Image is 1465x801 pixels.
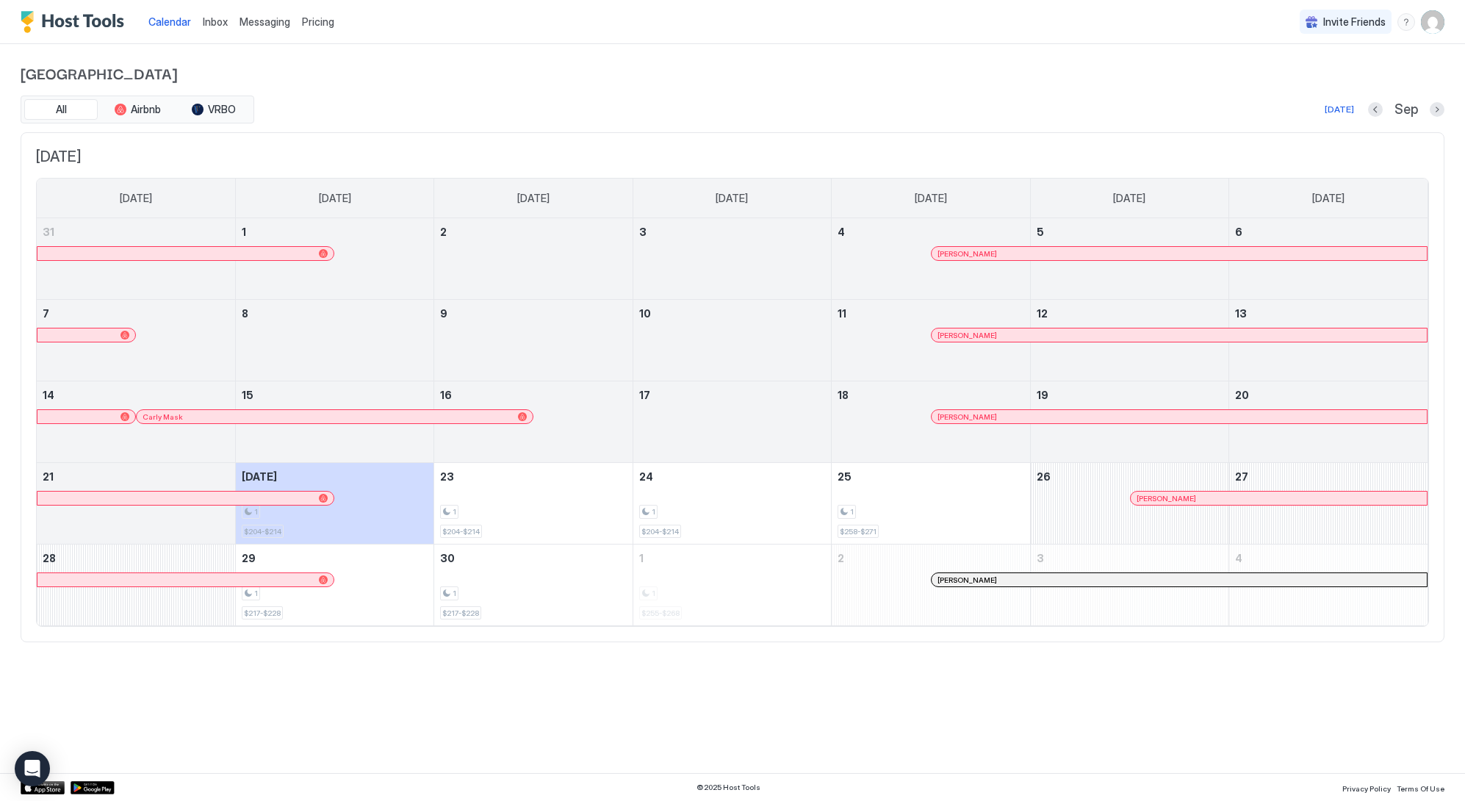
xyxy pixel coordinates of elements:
td: October 1, 2025 [633,545,831,626]
span: Privacy Policy [1342,784,1391,793]
span: 1 [850,507,854,517]
a: Friday [1098,179,1160,218]
span: 21 [43,470,54,483]
td: September 17, 2025 [633,381,831,463]
span: Messaging [240,15,290,28]
span: Airbnb [131,103,161,116]
a: September 20, 2025 [1229,381,1428,409]
span: [PERSON_NAME] [937,412,997,422]
a: September 6, 2025 [1229,218,1428,245]
a: September 23, 2025 [434,463,632,490]
td: September 21, 2025 [37,463,235,545]
div: [PERSON_NAME] [937,412,1421,422]
span: $204-$214 [641,527,679,536]
span: [DATE] [120,192,152,205]
span: 28 [43,552,56,564]
td: October 4, 2025 [1229,545,1428,626]
div: [PERSON_NAME] [937,575,1421,585]
a: September 16, 2025 [434,381,632,409]
span: 4 [838,226,845,238]
a: Messaging [240,14,290,29]
span: 30 [440,552,455,564]
span: 8 [242,307,248,320]
div: [PERSON_NAME] [937,249,1421,259]
a: September 26, 2025 [1031,463,1228,490]
div: tab-group [21,96,254,123]
td: September 23, 2025 [434,463,633,545]
div: [DATE] [1325,103,1354,116]
td: September 5, 2025 [1030,218,1228,300]
span: 12 [1037,307,1048,320]
a: September 27, 2025 [1229,463,1428,490]
span: 15 [242,389,253,401]
span: All [56,103,67,116]
a: September 1, 2025 [236,218,433,245]
a: Tuesday [503,179,564,218]
span: 2 [838,552,844,564]
td: October 3, 2025 [1030,545,1228,626]
span: [DATE] [36,148,1429,166]
span: [DATE] [242,470,277,483]
span: 5 [1037,226,1044,238]
td: September 2, 2025 [434,218,633,300]
span: 7 [43,307,49,320]
td: September 18, 2025 [832,381,1030,463]
a: September 28, 2025 [37,545,235,572]
td: August 31, 2025 [37,218,235,300]
span: Inbox [203,15,228,28]
span: 1 [254,507,258,517]
a: September 3, 2025 [633,218,831,245]
span: 1 [254,589,258,598]
a: September 21, 2025 [37,463,235,490]
a: August 31, 2025 [37,218,235,245]
td: September 19, 2025 [1030,381,1228,463]
a: September 13, 2025 [1229,300,1428,327]
span: [DATE] [1312,192,1345,205]
span: 1 [453,507,456,517]
a: September 14, 2025 [37,381,235,409]
a: App Store [21,781,65,794]
a: October 2, 2025 [832,545,1029,572]
a: Wednesday [701,179,763,218]
td: September 11, 2025 [832,300,1030,381]
a: September 5, 2025 [1031,218,1228,245]
span: 2 [440,226,447,238]
button: All [24,99,98,120]
div: Carly Mask [143,412,527,422]
span: Terms Of Use [1397,784,1444,793]
span: 1 [652,507,655,517]
span: [DATE] [319,192,351,205]
a: September 2, 2025 [434,218,632,245]
span: 24 [639,470,653,483]
td: September 8, 2025 [235,300,433,381]
a: September 9, 2025 [434,300,632,327]
span: [PERSON_NAME] [937,575,997,585]
a: Sunday [105,179,167,218]
div: [PERSON_NAME] [1137,494,1421,503]
span: [DATE] [517,192,550,205]
span: Sep [1394,101,1418,118]
a: September 11, 2025 [832,300,1029,327]
td: September 1, 2025 [235,218,433,300]
span: 17 [639,389,650,401]
span: 6 [1235,226,1242,238]
a: Calendar [148,14,191,29]
span: $204-$214 [442,527,480,536]
span: 18 [838,389,849,401]
td: September 7, 2025 [37,300,235,381]
button: VRBO [177,99,251,120]
a: September 22, 2025 [236,463,433,490]
td: September 27, 2025 [1229,463,1428,545]
span: 3 [639,226,647,238]
span: 13 [1235,307,1247,320]
a: Thursday [900,179,962,218]
a: Privacy Policy [1342,780,1391,795]
span: [DATE] [716,192,748,205]
a: September 18, 2025 [832,381,1029,409]
a: Google Play Store [71,781,115,794]
div: menu [1397,13,1415,31]
span: [GEOGRAPHIC_DATA] [21,62,1444,84]
span: 29 [242,552,256,564]
td: September 26, 2025 [1030,463,1228,545]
